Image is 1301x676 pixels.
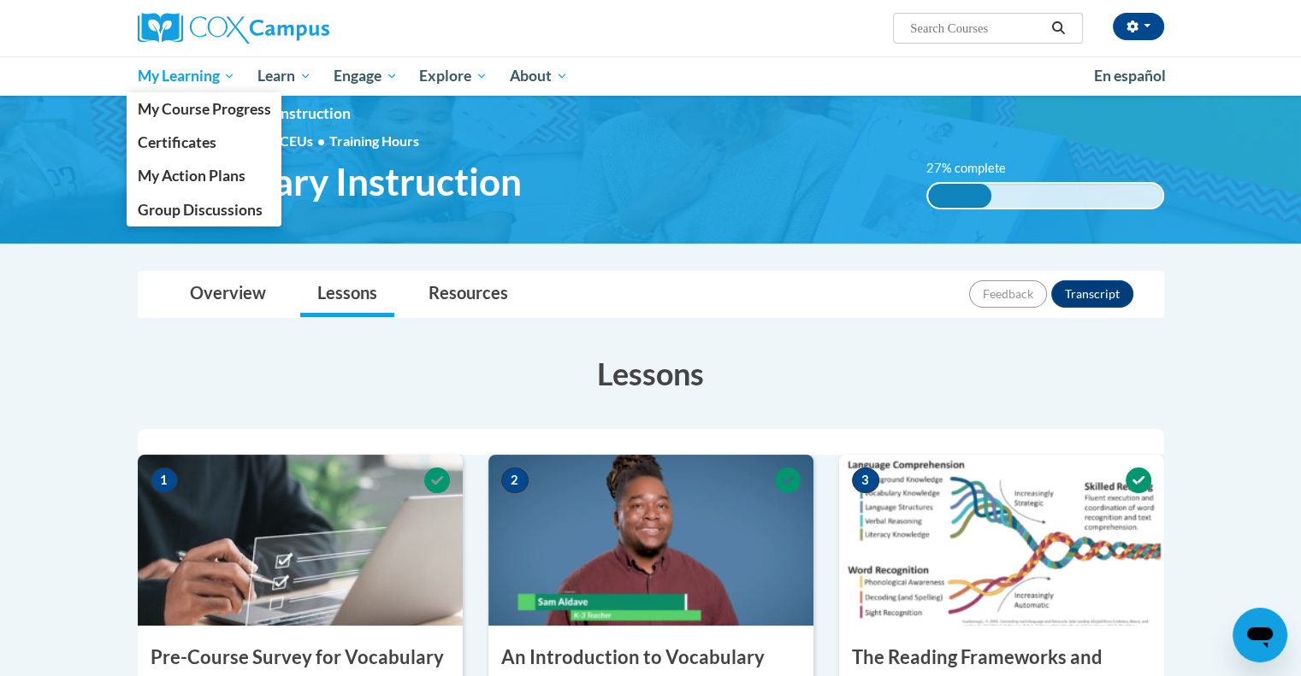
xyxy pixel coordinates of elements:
div: Main menu [112,56,1190,96]
img: Cox Campus [138,13,329,44]
a: Cox Campus [138,13,463,44]
h3: Lessons [138,352,1164,395]
span: Explore [419,66,488,86]
a: My Action Plans [127,159,282,192]
img: Course Image [839,455,1164,626]
button: Account Settings [1113,13,1164,40]
div: 27% complete [928,184,991,208]
button: Transcript [1051,280,1133,308]
span: Vocabulary Instruction [138,159,522,204]
span: Certificates [137,133,216,151]
a: About [499,56,579,96]
span: Training Hours [329,132,419,149]
iframe: Button to launch messaging window [1233,608,1287,662]
input: Search Courses [908,18,1045,38]
button: Feedback [969,280,1047,308]
a: Overview [173,272,283,317]
button: Search [1045,18,1071,38]
label: 27% complete [926,159,1025,178]
a: Resources [411,272,525,317]
a: Group Discussions [127,193,282,226]
span: 3 [852,467,879,493]
img: Course Image [488,455,813,626]
span: Group Discussions [137,201,262,219]
a: Engage [322,56,409,96]
a: Certificates [127,126,282,159]
span: En español [1094,67,1166,85]
span: 1 [151,467,178,493]
img: Course Image [138,455,463,626]
a: Learn [246,56,322,96]
a: Lessons [300,272,394,317]
span: My Action Plans [137,167,245,185]
span: My Learning [137,66,235,86]
span: About [510,66,568,86]
span: Engage [334,66,398,86]
span: 2 [501,467,529,493]
a: My Course Progress [127,92,282,126]
span: My Course Progress [137,100,270,118]
span: 0.40 CEUs [251,132,329,150]
a: En español [1083,58,1177,94]
a: My Learning [127,56,247,96]
span: Learn [257,66,311,86]
a: Explore [408,56,499,96]
span: • [317,132,325,149]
